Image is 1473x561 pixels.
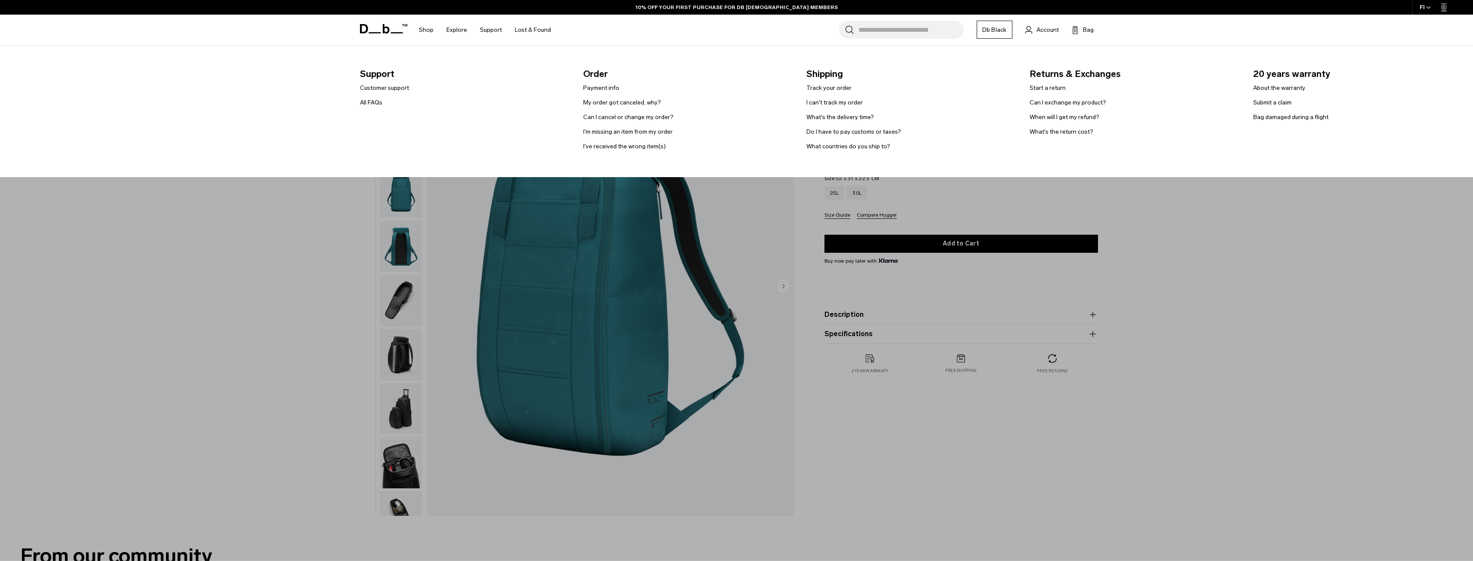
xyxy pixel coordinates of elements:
[1083,25,1094,34] span: Bag
[806,142,890,151] a: What countries do you ship to?
[806,113,874,122] a: What's the delivery time?
[419,15,434,45] a: Shop
[806,98,863,107] a: I can't track my order
[1030,127,1093,136] a: What's the return cost?
[1253,98,1292,107] a: Submit a claim
[515,15,551,45] a: Lost & Found
[1030,113,1099,122] a: When will I get my refund?
[1030,67,1239,81] span: Returns & Exchanges
[583,113,673,122] a: Can I cancel or change my order?
[480,15,502,45] a: Support
[583,67,793,81] span: Order
[583,98,661,107] a: My order got canceled, why?
[1253,83,1305,92] a: About the warranty
[360,98,382,107] a: All FAQs
[583,142,666,151] a: I've received the wrong item(s)
[583,127,673,136] a: I'm missing an item from my order
[1036,25,1059,34] span: Account
[1025,25,1059,35] a: Account
[977,21,1012,39] a: Db Black
[806,83,852,92] a: Track your order
[636,3,838,11] a: 10% OFF YOUR FIRST PURCHASE FOR DB [DEMOGRAPHIC_DATA] MEMBERS
[360,83,409,92] a: Customer support
[806,127,901,136] a: Do I have to pay customs or taxes?
[1253,67,1463,81] span: 20 years warranty
[360,67,569,81] span: Support
[446,15,467,45] a: Explore
[1253,113,1328,122] a: Bag damaged during a flight
[583,83,619,92] a: Payment info
[1030,98,1106,107] a: Can I exchange my product?
[806,67,1016,81] span: Shipping
[1030,83,1066,92] a: Start a return
[1072,25,1094,35] button: Bag
[412,15,557,45] nav: Main Navigation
